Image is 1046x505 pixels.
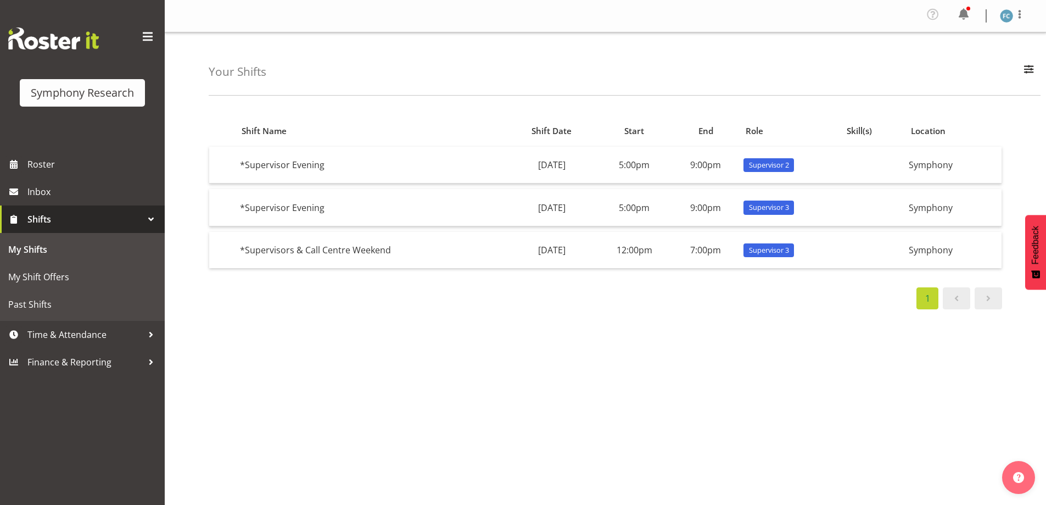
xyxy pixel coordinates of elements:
td: [DATE] [507,189,596,226]
button: Feedback - Show survey [1025,215,1046,290]
span: Shifts [27,211,143,227]
a: My Shifts [3,236,162,263]
span: Inbox [27,184,159,200]
td: 5:00pm [596,147,672,184]
td: Symphony [904,147,1002,184]
span: Supervisor 3 [749,202,789,213]
td: *Supervisor Evening [236,147,507,184]
td: 7:00pm [672,232,739,268]
span: My Shifts [8,241,156,258]
td: [DATE] [507,147,596,184]
img: fisi-cook-lagatule1979.jpg [1000,9,1013,23]
span: Feedback [1031,226,1041,264]
td: Symphony [904,189,1002,226]
a: My Shift Offers [3,263,162,291]
span: Time & Attendance [27,326,143,343]
td: *Supervisor Evening [236,189,507,226]
div: Shift Name [242,125,501,137]
img: help-xxl-2.png [1013,472,1024,483]
span: Supervisor 2 [749,160,789,170]
div: Symphony Research [31,85,134,101]
span: Roster [27,156,159,173]
td: 9:00pm [672,189,739,226]
img: Rosterit website logo [8,27,99,49]
a: Past Shifts [3,291,162,318]
button: Filter Employees [1017,60,1041,84]
span: Supervisor 3 [749,245,789,256]
div: Skill(s) [847,125,898,137]
td: 12:00pm [596,232,672,268]
td: *Supervisors & Call Centre Weekend [236,232,507,268]
span: My Shift Offers [8,269,156,285]
div: Start [603,125,666,137]
span: Finance & Reporting [27,354,143,370]
div: End [678,125,733,137]
td: Symphony [904,232,1002,268]
td: [DATE] [507,232,596,268]
h4: Your Shifts [209,65,266,78]
div: Shift Date [513,125,590,137]
td: 5:00pm [596,189,672,226]
span: Past Shifts [8,296,156,313]
div: Role [746,125,834,137]
div: Location [911,125,995,137]
td: 9:00pm [672,147,739,184]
